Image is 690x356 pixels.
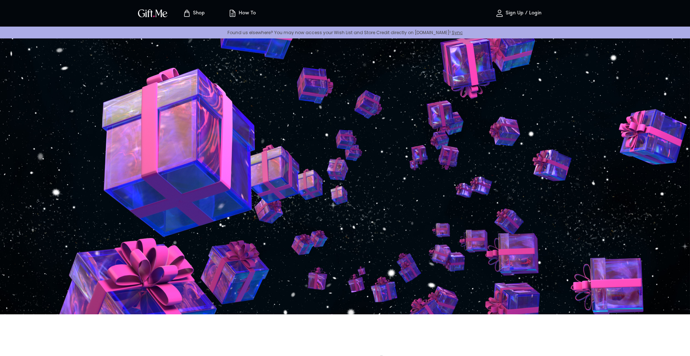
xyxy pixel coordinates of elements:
[137,8,169,18] img: GiftMe Logo
[6,29,684,36] p: Found us elsewhere? You may now access your Wish List and Store Credit directly on [DOMAIN_NAME]!
[482,2,554,25] button: Sign Up / Login
[191,10,205,17] p: Shop
[136,9,170,18] button: GiftMe Logo
[174,2,213,25] button: Store page
[504,10,542,17] p: Sign Up / Login
[237,10,256,17] p: How To
[228,9,237,18] img: how-to.svg
[222,2,262,25] button: How To
[452,29,463,36] a: Sync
